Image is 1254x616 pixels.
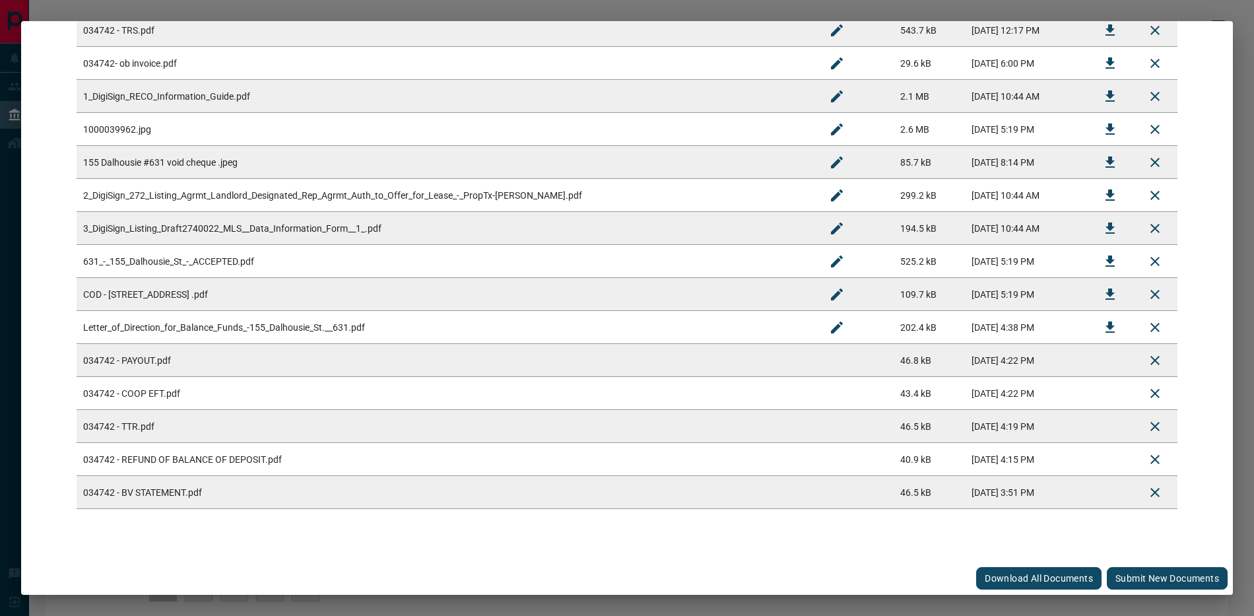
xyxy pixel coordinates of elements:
button: Rename [821,81,853,112]
button: Rename [821,246,853,277]
td: [DATE] 12:17 PM [965,14,1088,47]
td: 1000039962.jpg [77,113,814,146]
button: Download [1094,48,1126,79]
td: [DATE] 4:38 PM [965,311,1088,344]
td: 46.5 kB [894,410,965,443]
td: COD - [STREET_ADDRESS] .pdf [77,278,814,311]
td: 40.9 kB [894,443,965,476]
td: [DATE] 4:22 PM [965,344,1088,377]
button: Remove File [1139,48,1171,79]
button: Rename [821,114,853,145]
button: Rename [821,213,853,244]
button: Delete [1139,378,1171,409]
td: 194.5 kB [894,212,965,245]
button: Remove File [1139,15,1171,46]
td: [DATE] 6:00 PM [965,47,1088,80]
button: Delete [1139,477,1171,508]
button: Download [1094,213,1126,244]
button: Download [1094,180,1126,211]
button: Remove File [1139,213,1171,244]
button: Remove File [1139,246,1171,277]
td: 85.7 kB [894,146,965,179]
td: 3_DigiSign_Listing_Draft2740022_MLS__Data_Information_Form__1_.pdf [77,212,814,245]
button: Submit new documents [1107,567,1228,590]
button: Delete [1139,345,1171,376]
button: Remove File [1139,180,1171,211]
button: Download [1094,15,1126,46]
td: 034742 - BV STATEMENT.pdf [77,476,814,509]
button: Download [1094,312,1126,343]
button: Download [1094,114,1126,145]
button: Rename [821,180,853,211]
td: 631_-_155_Dalhousie_St_-_ACCEPTED.pdf [77,245,814,278]
button: Delete [1139,411,1171,442]
button: Rename [821,15,853,46]
button: Download [1094,246,1126,277]
button: Delete [1139,444,1171,475]
td: Letter_of_Direction_for_Balance_Funds_-155_Dalhousie_St.__631.pdf [77,311,814,344]
td: 46.5 kB [894,476,965,509]
button: Remove File [1139,81,1171,112]
td: 202.4 kB [894,311,965,344]
button: Download [1094,81,1126,112]
td: [DATE] 4:22 PM [965,377,1088,410]
td: 034742 - REFUND OF BALANCE OF DEPOSIT.pdf [77,443,814,476]
td: 034742- ob invoice.pdf [77,47,814,80]
button: Download All Documents [976,567,1102,590]
button: Download [1094,147,1126,178]
td: 155 Dalhousie #631 void cheque .jpeg [77,146,814,179]
td: 1_DigiSign_RECO_Information_Guide.pdf [77,80,814,113]
td: [DATE] 4:19 PM [965,410,1088,443]
td: 46.8 kB [894,344,965,377]
button: Rename [821,312,853,343]
td: 29.6 kB [894,47,965,80]
td: 43.4 kB [894,377,965,410]
td: [DATE] 3:51 PM [965,476,1088,509]
td: 034742 - TRS.pdf [77,14,814,47]
td: [DATE] 10:44 AM [965,212,1088,245]
button: Remove File [1139,279,1171,310]
td: [DATE] 4:15 PM [965,443,1088,476]
td: [DATE] 10:44 AM [965,179,1088,212]
button: Rename [821,279,853,310]
button: Rename [821,48,853,79]
td: [DATE] 10:44 AM [965,80,1088,113]
td: 034742 - PAYOUT.pdf [77,344,814,377]
td: [DATE] 5:19 PM [965,113,1088,146]
td: 109.7 kB [894,278,965,311]
button: Remove File [1139,114,1171,145]
button: Remove File [1139,312,1171,343]
button: Download [1094,279,1126,310]
button: Remove File [1139,147,1171,178]
td: 525.2 kB [894,245,965,278]
button: Rename [821,147,853,178]
td: [DATE] 8:14 PM [965,146,1088,179]
td: [DATE] 5:19 PM [965,278,1088,311]
td: 034742 - TTR.pdf [77,410,814,443]
td: 2.6 MB [894,113,965,146]
td: 299.2 kB [894,179,965,212]
td: 2.1 MB [894,80,965,113]
td: 543.7 kB [894,14,965,47]
td: 034742 - COOP EFT.pdf [77,377,814,410]
td: 2_DigiSign_272_Listing_Agrmt_Landlord_Designated_Rep_Agrmt_Auth_to_Offer_for_Lease_-_PropTx-[PERS... [77,179,814,212]
td: [DATE] 5:19 PM [965,245,1088,278]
